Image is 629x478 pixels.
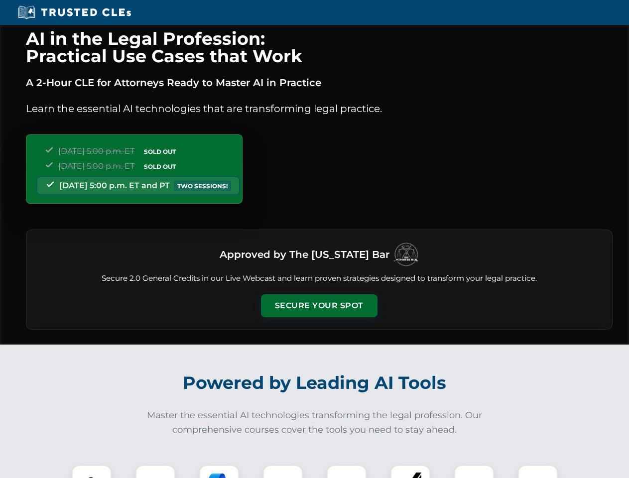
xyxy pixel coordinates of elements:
[58,146,134,156] span: [DATE] 5:00 p.m. ET
[220,245,389,263] h3: Approved by The [US_STATE] Bar
[15,5,134,20] img: Trusted CLEs
[261,294,377,317] button: Secure Your Spot
[26,75,613,91] p: A 2-Hour CLE for Attorneys Ready to Master AI in Practice
[38,273,600,284] p: Secure 2.0 General Credits in our Live Webcast and learn proven strategies designed to transform ...
[140,408,489,437] p: Master the essential AI technologies transforming the legal profession. Our comprehensive courses...
[393,242,418,267] img: Logo
[26,101,613,117] p: Learn the essential AI technologies that are transforming legal practice.
[140,146,179,157] span: SOLD OUT
[58,161,134,171] span: [DATE] 5:00 p.m. ET
[26,30,613,65] h1: AI in the Legal Profession: Practical Use Cases that Work
[140,161,179,172] span: SOLD OUT
[39,365,591,400] h2: Powered by Leading AI Tools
